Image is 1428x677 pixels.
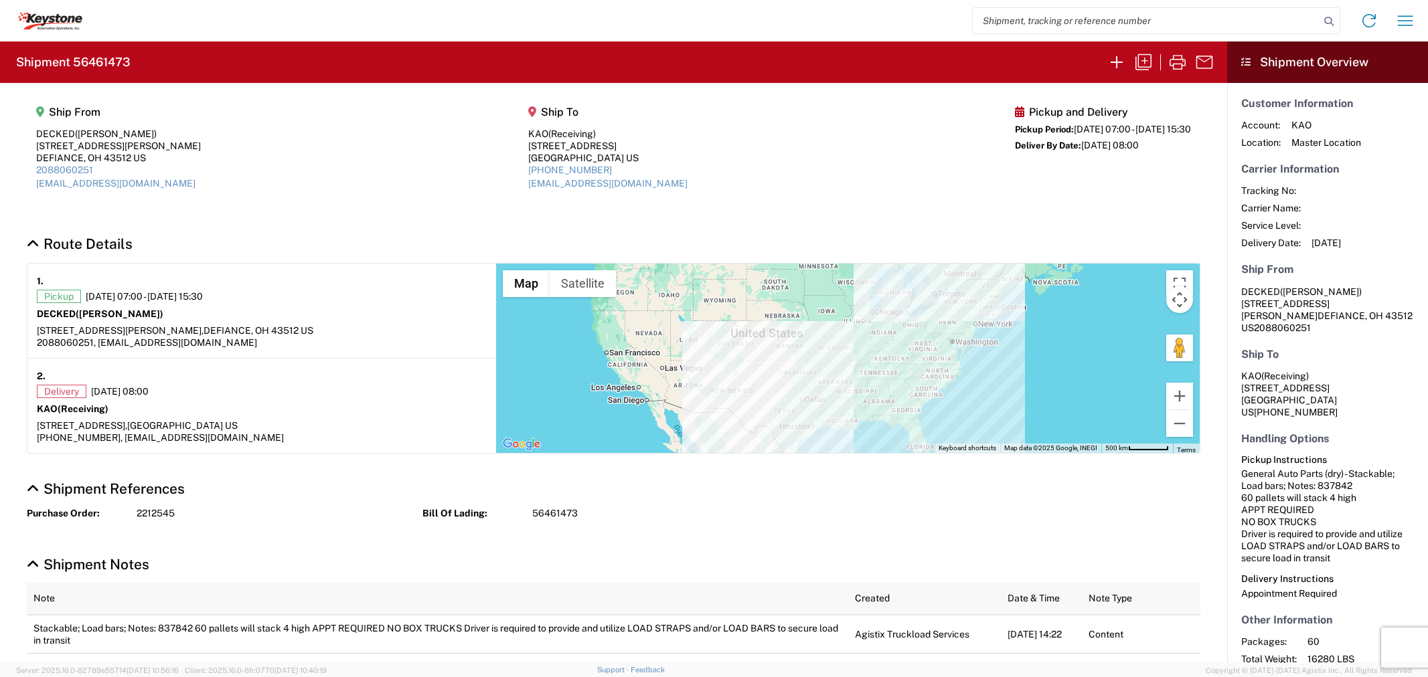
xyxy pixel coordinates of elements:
span: 500 km [1105,444,1128,452]
a: Feedback [631,666,665,674]
span: Account: [1241,119,1281,131]
span: [DATE] [1312,237,1341,249]
h5: Ship To [528,106,688,118]
button: Keyboard shortcuts [939,444,996,453]
strong: 1. [37,273,44,290]
strong: KAO [37,403,108,414]
a: Terms [1177,446,1196,454]
strong: DECKED [37,308,163,319]
span: (Receiving) [58,403,108,414]
span: Pickup [37,290,81,303]
div: [STREET_ADDRESS][PERSON_NAME] [36,140,201,152]
span: Packages: [1241,636,1297,648]
th: Date & Time [1001,583,1082,615]
span: Location: [1241,136,1281,149]
a: Support [597,666,631,674]
span: (Receiving) [548,128,596,139]
span: Delivery Date: [1241,237,1301,249]
div: Appointment Required [1241,587,1414,599]
span: [STREET_ADDRESS], [37,420,127,431]
span: [DATE] 07:00 - [DATE] 15:30 [86,290,203,302]
td: Content [1082,615,1200,654]
h5: Carrier Information [1241,163,1414,175]
div: KAO [528,128,688,140]
button: Map camera controls [1166,286,1193,313]
a: Open this area in Google Maps (opens a new window) [499,436,544,453]
span: DEFIANCE, OH 43512 US [204,325,313,336]
input: Shipment, tracking or reference number [973,8,1320,33]
th: Note Type [1082,583,1200,615]
img: Google [499,436,544,453]
span: Master Location [1291,136,1361,149]
span: Deliver By Date: [1015,140,1081,151]
span: [STREET_ADDRESS][PERSON_NAME], [37,325,204,336]
h5: Ship From [1241,263,1414,276]
h2: Shipment 56461473 [16,54,131,70]
th: Note [27,583,848,615]
h5: Ship To [1241,348,1414,361]
header: Shipment Overview [1227,41,1428,83]
div: DECKED [36,128,201,140]
span: Server: 2025.16.0-82789e55714 [16,666,179,674]
span: ([PERSON_NAME]) [1280,286,1362,297]
div: General Auto Parts (dry) - Stackable; Load bars; Notes: 837842 60 pallets will stack 4 high APPT ... [1241,468,1414,564]
div: [PHONE_NUMBER], [EMAIL_ADDRESS][DOMAIN_NAME] [37,431,487,444]
h6: Pickup Instructions [1241,454,1414,466]
button: Zoom out [1166,410,1193,437]
span: (Receiving) [1261,371,1309,381]
div: 2088060251, [EMAIL_ADDRESS][DOMAIN_NAME] [37,336,487,349]
button: Drag Pegman onto the map to open Street View [1166,334,1193,361]
span: DECKED [1241,286,1280,297]
address: [GEOGRAPHIC_DATA] US [1241,370,1414,418]
address: DEFIANCE, OH 43512 US [1241,286,1414,334]
td: Stackable; Load bars; Notes: 837842 60 pallets will stack 4 high APPT REQUIRED NO BOX TRUCKS Driv... [27,615,848,654]
span: Pickup Period: [1015,124,1074,134]
span: KAO [STREET_ADDRESS] [1241,371,1330,393]
span: [STREET_ADDRESS][PERSON_NAME] [1241,298,1330,321]
h5: Ship From [36,106,201,118]
span: [PHONE_NUMBER] [1254,407,1338,417]
span: [GEOGRAPHIC_DATA] US [127,420,238,431]
span: [DATE] 08:00 [1081,140,1139,151]
div: [GEOGRAPHIC_DATA] US [528,152,688,164]
h5: Customer Information [1241,97,1414,110]
th: Created [848,583,1001,615]
span: 56461473 [532,507,578,520]
a: Hide Details [27,556,149,573]
span: 60 [1307,636,1422,648]
button: Toggle fullscreen view [1166,270,1193,297]
div: [STREET_ADDRESS] [528,140,688,152]
h6: Delivery Instructions [1241,573,1414,585]
a: Hide Details [27,235,133,252]
span: ([PERSON_NAME]) [76,308,163,319]
span: 2212545 [137,507,175,520]
span: Carrier Name: [1241,202,1301,214]
button: Show street map [503,270,550,297]
button: Zoom in [1166,383,1193,409]
span: Copyright © [DATE]-[DATE] Agistix Inc., All Rights Reserved [1206,664,1412,676]
span: Client: 2025.16.0-8fc0770 [185,666,327,674]
strong: 2. [37,368,46,385]
span: KAO [1291,119,1361,131]
a: [PHONE_NUMBER] [528,165,612,175]
span: ([PERSON_NAME]) [75,128,157,139]
a: 2088060251 [36,165,93,175]
button: Show satellite imagery [550,270,616,297]
span: [DATE] 10:56:16 [127,666,179,674]
strong: Bill Of Lading: [422,507,523,520]
span: [DATE] 10:40:19 [274,666,327,674]
td: [DATE] 14:22 [1001,615,1082,654]
span: [DATE] 07:00 - [DATE] 15:30 [1074,124,1191,134]
span: 2088060251 [1254,322,1311,333]
a: Hide Details [27,480,185,497]
span: Service Level: [1241,219,1301,231]
h5: Pickup and Delivery [1015,106,1191,118]
div: DEFIANCE, OH 43512 US [36,152,201,164]
td: Agistix Truckload Services [848,615,1001,654]
span: Delivery [37,385,86,398]
h5: Handling Options [1241,432,1414,445]
span: 16280 LBS [1307,653,1422,665]
span: [DATE] 08:00 [91,385,149,397]
a: [EMAIL_ADDRESS][DOMAIN_NAME] [36,178,195,189]
strong: Purchase Order: [27,507,127,520]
